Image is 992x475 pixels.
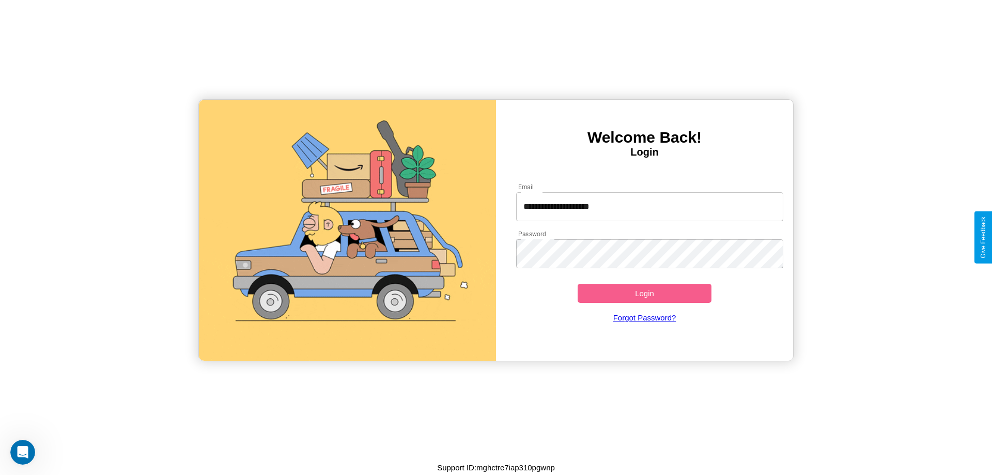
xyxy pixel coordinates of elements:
[10,440,35,465] iframe: Intercom live chat
[199,100,496,361] img: gif
[496,129,793,146] h3: Welcome Back!
[437,461,555,474] p: Support ID: mghctre7iap310pgwnp
[496,146,793,158] h4: Login
[518,229,546,238] label: Password
[980,217,987,258] div: Give Feedback
[518,182,534,191] label: Email
[578,284,711,303] button: Login
[511,303,779,332] a: Forgot Password?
